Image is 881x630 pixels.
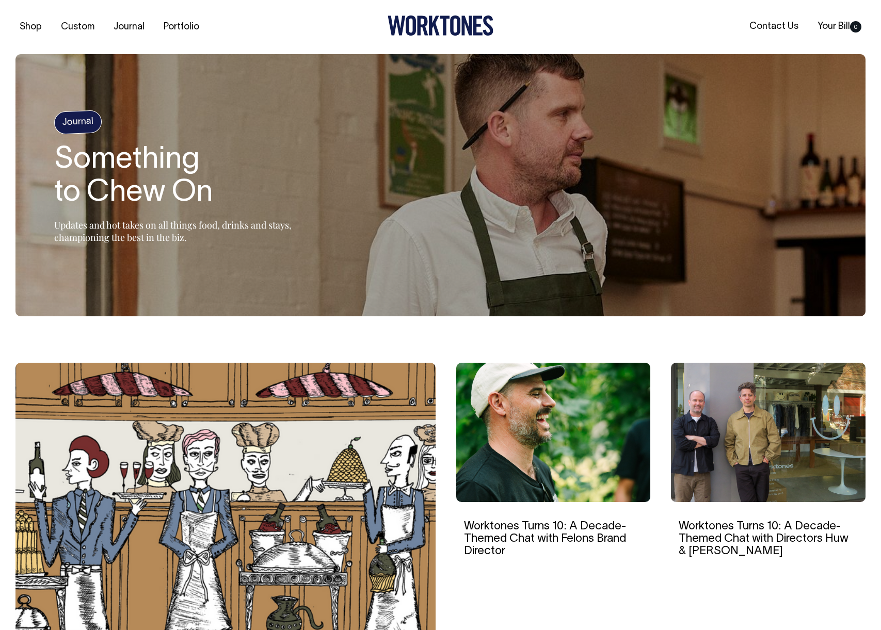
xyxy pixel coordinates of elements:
h1: Something to Chew On [54,144,312,210]
h4: Journal [54,110,102,135]
a: Shop [15,19,46,36]
a: Worktones Turns 10: A Decade-Themed Chat with Directors Huw & [PERSON_NAME] [679,521,848,556]
span: 0 [850,21,861,33]
a: Contact Us [745,18,803,35]
img: Worktones Turns 10: A Decade-Themed Chat with Felons Brand Director [456,363,651,502]
a: Portfolio [159,19,203,36]
a: Journal [109,19,149,36]
img: Worktones Turns 10: A Decade-Themed Chat with Directors Huw & Andrew [671,363,866,502]
p: Updates and hot takes on all things food, drinks and stays, championing the best in the biz. [54,219,312,244]
a: Worktones Turns 10: A Decade-Themed Chat with Felons Brand Director [464,521,626,556]
a: Custom [57,19,99,36]
a: Your Bill0 [813,18,866,35]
